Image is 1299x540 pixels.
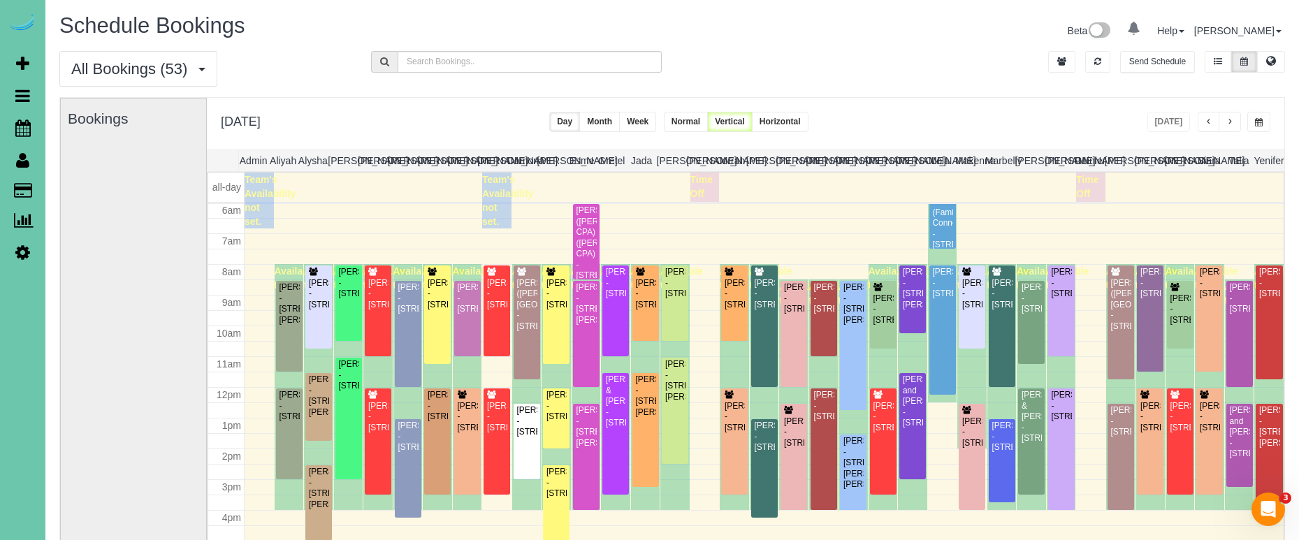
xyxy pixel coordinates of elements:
[298,150,328,171] th: Alysha
[898,265,941,291] span: Available time
[1199,401,1220,433] div: [PERSON_NAME] - [STREET_ADDRESS]
[222,297,241,308] span: 9am
[279,282,300,326] div: [PERSON_NAME] - [STREET_ADDRESS][PERSON_NAME]
[338,359,359,391] div: [PERSON_NAME] - [STREET_ADDRESS]
[1157,25,1184,36] a: Help
[217,389,241,400] span: 12pm
[961,416,982,448] div: [PERSON_NAME] - [STREET_ADDRESS]
[1135,265,1178,291] span: Available time
[716,150,746,171] th: Jerrah
[754,278,775,310] div: [PERSON_NAME] - [STREET_ADDRESS]
[1164,150,1194,171] th: [PERSON_NAME]
[707,112,753,132] button: Vertical
[783,282,804,314] div: [PERSON_NAME] - [STREET_ADDRESS]
[605,267,626,299] div: [PERSON_NAME] - [STREET_ADDRESS]
[754,421,775,453] div: [PERSON_NAME] - [STREET_ADDRESS]
[724,401,745,433] div: [PERSON_NAME] - [STREET_ADDRESS]
[1229,405,1250,459] div: [PERSON_NAME] and [PERSON_NAME] - [STREET_ADDRESS]
[1229,282,1250,314] div: [PERSON_NAME] - [STREET_ADDRESS]
[660,265,703,291] span: Available time
[304,265,347,291] span: Available time
[447,150,477,171] th: [PERSON_NAME]
[1254,265,1297,291] span: Available time
[423,265,465,291] span: Available time
[1251,492,1285,526] iframe: Intercom live chat
[601,265,644,291] span: Available time
[221,112,261,129] h2: [DATE]
[752,112,808,132] button: Horizontal
[1280,492,1291,504] span: 3
[567,150,597,171] th: Esme
[664,112,708,132] button: Normal
[576,405,597,448] div: [PERSON_NAME] - [STREET_ADDRESS][PERSON_NAME]
[813,390,834,422] div: [PERSON_NAME] - [STREET_ADDRESS]
[268,150,298,171] th: Aliyah
[512,265,555,291] span: Available time
[576,205,597,281] div: [PERSON_NAME] ([PERSON_NAME] CPA) ([PERSON_NAME] CPA) - [STREET_ADDRESS]
[1075,150,1105,171] th: Reinier
[746,150,776,171] th: [PERSON_NAME]
[393,265,436,291] span: Available time
[59,51,217,87] button: All Bookings (53)
[1017,265,1059,291] span: Available time
[334,265,377,291] span: Available time
[222,266,241,277] span: 8am
[1225,281,1268,306] span: Available time
[665,267,685,299] div: [PERSON_NAME] - [STREET_ADDRESS]
[275,265,317,291] span: Available time
[1087,22,1110,41] img: New interface
[1258,405,1280,448] div: [PERSON_NAME] - [STREET_ADDRESS][PERSON_NAME]
[486,278,507,310] div: [PERSON_NAME] - [STREET_ADDRESS]
[806,150,836,171] th: [PERSON_NAME]
[308,374,329,418] div: [PERSON_NAME] - [STREET_ADDRESS][PERSON_NAME]
[631,265,674,291] span: Available time
[279,390,300,422] div: [PERSON_NAME] - [STREET_ADDRESS]
[507,150,537,171] th: Demona
[1199,267,1220,299] div: [PERSON_NAME] - [STREET_ADDRESS]
[779,281,822,306] span: Available time
[1195,265,1238,291] span: Available time
[925,150,955,171] th: Lola
[217,328,241,339] span: 10am
[71,60,194,78] span: All Bookings (53)
[955,150,985,171] th: Makenna
[546,278,567,310] div: [PERSON_NAME] - [STREET_ADDRESS]
[750,265,792,291] span: Available time
[597,150,627,171] th: Gretel
[1045,150,1075,171] th: [PERSON_NAME]
[427,390,448,422] div: [PERSON_NAME] - [STREET_ADDRESS]
[1170,293,1191,326] div: [PERSON_NAME] - [STREET_ADDRESS]
[1068,25,1111,36] a: Beta
[363,265,406,291] span: Available time
[992,421,1013,453] div: [PERSON_NAME] - [STREET_ADDRESS]
[486,401,507,433] div: [PERSON_NAME] - [STREET_ADDRESS]
[1076,174,1098,199] span: Time Off
[866,150,896,171] th: [PERSON_NAME]
[1258,267,1280,299] div: [PERSON_NAME] - [STREET_ADDRESS]
[537,150,567,171] th: [PERSON_NAME]
[957,265,1000,291] span: Available time
[8,14,36,34] a: Automaid Logo
[358,150,388,171] th: [PERSON_NAME]
[398,282,419,314] div: [PERSON_NAME] - [STREET_ADDRESS]
[657,150,687,171] th: [PERSON_NAME]
[1047,265,1089,291] span: Available time
[1110,405,1131,437] div: [PERSON_NAME] - [STREET_ADDRESS]
[1051,390,1072,422] div: [PERSON_NAME] - [STREET_ADDRESS]
[1140,267,1161,299] div: [PERSON_NAME] - [STREET_ADDRESS]
[961,278,982,310] div: [PERSON_NAME] - [STREET_ADDRESS]
[902,267,923,310] div: [PERSON_NAME] - [STREET_ADDRESS][PERSON_NAME]
[546,467,567,499] div: [PERSON_NAME] - [STREET_ADDRESS]
[398,51,662,73] input: Search Bookings..
[1106,265,1149,291] span: Available time
[1254,150,1284,171] th: Yenifer
[516,278,537,332] div: [PERSON_NAME] ([PERSON_NAME][GEOGRAPHIC_DATA]) - [STREET_ADDRESS]
[813,282,834,314] div: [PERSON_NAME] - [STREET_ADDRESS]
[987,265,1030,291] span: Available time
[724,278,745,310] div: [PERSON_NAME] - [STREET_ADDRESS]
[869,265,911,291] span: Available time
[776,150,806,171] th: [PERSON_NAME]
[418,150,448,171] th: [PERSON_NAME]
[482,174,533,227] span: Team's Availability not set.
[572,265,614,291] span: Available time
